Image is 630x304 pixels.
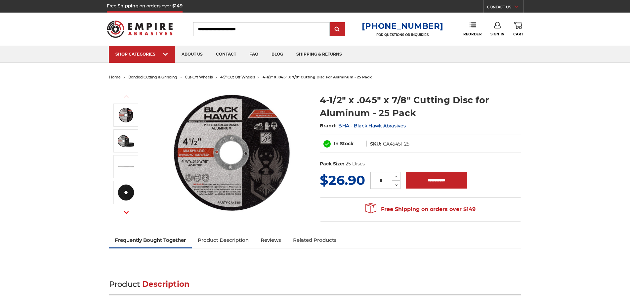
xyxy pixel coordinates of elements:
[118,205,134,220] button: Next
[490,32,505,36] span: Sign In
[192,233,255,247] a: Product Description
[107,16,173,42] img: Empire Abrasives
[383,141,409,148] dd: CA45451-25
[118,89,134,104] button: Previous
[365,203,476,216] span: Free Shipping on orders over $149
[487,3,523,13] a: CONTACT US
[166,87,298,219] img: 4.5" cutting disc for aluminum
[265,46,290,63] a: blog
[331,23,344,36] input: Submit
[175,46,209,63] a: about us
[243,46,265,63] a: faq
[513,32,523,36] span: Cart
[320,94,521,119] h1: 4-1/2" x .045" x 7/8" Cutting Disc for Aluminum - 25 Pack
[338,123,406,129] a: BHA - Black Hawk Abrasives
[115,52,168,57] div: SHOP CATEGORIES
[263,75,372,79] span: 4-1/2" x .045" x 7/8" cutting disc for aluminum - 25 pack
[209,46,243,63] a: contact
[463,22,482,36] a: Reorder
[320,160,344,167] dt: Pack Size:
[118,107,134,123] img: 4.5" cutting disc for aluminum
[255,233,287,247] a: Reviews
[370,141,381,148] dt: SKU:
[109,75,121,79] a: home
[109,233,192,247] a: Frequently Bought Together
[220,75,255,79] a: 4.5" cut off wheels
[118,158,134,175] img: ultra thin 4.5 inch cutting wheel for aluminum
[320,172,365,188] span: $26.90
[334,141,354,147] span: In Stock
[142,280,190,289] span: Description
[362,33,443,37] p: FOR QUESTIONS OR INQUIRIES
[290,46,349,63] a: shipping & returns
[362,21,443,31] a: [PHONE_NUMBER]
[185,75,213,79] a: cut-off wheels
[463,32,482,36] span: Reorder
[128,75,177,79] a: bonded cutting & grinding
[118,184,134,201] img: back of 4.5 inch cut off disc for aluminum
[287,233,343,247] a: Related Products
[346,160,365,167] dd: 25 Discs
[513,22,523,36] a: Cart
[320,123,337,129] span: Brand:
[109,280,140,289] span: Product
[118,133,134,149] img: 4-1/2 aluminum cut off wheel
